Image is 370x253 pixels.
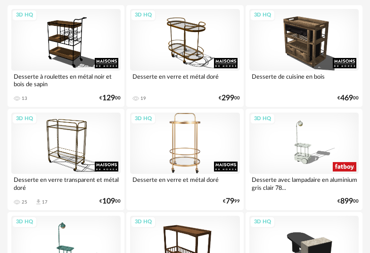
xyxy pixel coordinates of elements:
div: Desserte en verre et métal doré [130,174,239,193]
span: 899 [340,198,353,204]
div: Desserte à roulettes en métal noir et bois de sapin [11,71,121,90]
div: € 00 [219,95,240,101]
div: 17 [42,199,48,205]
div: 3D HQ [250,216,275,228]
span: Download icon [35,198,42,205]
div: Desserte avec lampadaire en aluminium gris clair 78... [249,174,359,193]
div: 3D HQ [131,113,156,125]
div: 3D HQ [12,113,37,125]
div: 25 [22,199,27,205]
div: 3D HQ [250,113,275,125]
div: 3D HQ [250,9,275,21]
span: 129 [102,95,115,101]
span: 79 [226,198,234,204]
div: Desserte en verre et métal doré [130,71,239,90]
div: 13 [22,96,27,101]
span: 109 [102,198,115,204]
div: € 00 [99,198,121,204]
div: € 00 [99,95,121,101]
div: 3D HQ [131,9,156,21]
div: € 99 [223,198,240,204]
div: 3D HQ [12,216,37,228]
a: 3D HQ Desserte à roulettes en métal noir et bois de sapin 13 €12900 [8,5,124,107]
div: Desserte de cuisine en bois [249,71,359,90]
div: Desserte en verre transparent et métal doré [11,174,121,193]
div: 19 [140,96,146,101]
span: 299 [222,95,234,101]
div: € 00 [337,95,359,101]
a: 3D HQ Desserte en verre et métal doré 19 €29900 [126,5,243,107]
a: 3D HQ Desserte en verre et métal doré €7999 [126,109,243,211]
span: 469 [340,95,353,101]
a: 3D HQ Desserte de cuisine en bois €46900 [246,5,362,107]
div: 3D HQ [12,9,37,21]
a: 3D HQ Desserte en verre transparent et métal doré 25 Download icon 17 €10900 [8,109,124,211]
div: 3D HQ [131,216,156,228]
div: € 00 [337,198,359,204]
a: 3D HQ Desserte avec lampadaire en aluminium gris clair 78... €89900 [246,109,362,211]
